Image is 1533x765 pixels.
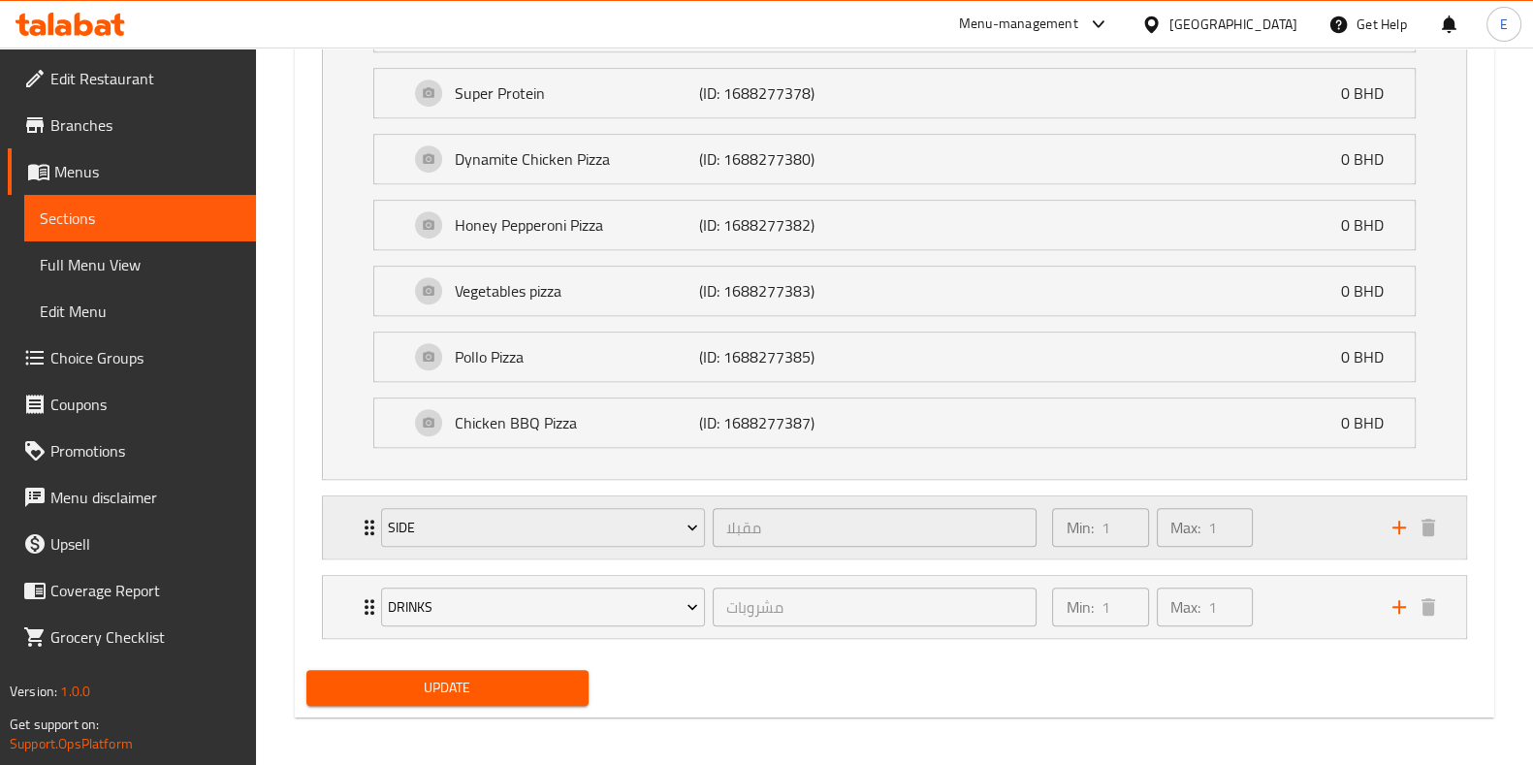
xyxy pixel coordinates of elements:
a: Menu disclaimer [8,474,256,521]
div: Expand [374,69,1415,117]
span: Sections [40,207,240,230]
p: (ID: 1688277382) [699,213,862,237]
div: Expand [374,333,1415,381]
span: Drinks [388,595,698,620]
div: Expand [374,398,1415,447]
a: Support.OpsPlatform [10,731,133,756]
p: 0 BHD [1341,411,1399,434]
a: Upsell [8,521,256,567]
p: (ID: 1688277378) [699,81,862,105]
div: Expand [323,496,1466,558]
div: Expand [374,267,1415,315]
p: Min: [1066,516,1093,539]
span: Full Menu View [40,253,240,276]
button: Update [306,670,589,706]
span: Branches [50,113,240,137]
p: Chicken BBQ Pizza [455,411,699,434]
p: Honey Pepperoni Pizza [455,213,699,237]
span: Coupons [50,393,240,416]
p: (ID: 1688277383) [699,279,862,303]
div: Expand [323,576,1466,638]
div: Menu-management [959,13,1078,36]
span: Promotions [50,439,240,462]
span: Coverage Report [50,579,240,602]
button: add [1385,592,1414,622]
button: delete [1414,592,1443,622]
button: Drinks [381,588,705,626]
a: Edit Restaurant [8,55,256,102]
a: Coupons [8,381,256,428]
div: [GEOGRAPHIC_DATA] [1169,14,1297,35]
span: 1.0.0 [60,679,90,704]
a: Promotions [8,428,256,474]
span: Side [388,516,698,540]
p: (ID: 1688277380) [699,147,862,171]
a: Choice Groups [8,335,256,381]
span: E [1500,14,1508,35]
p: Min: [1066,595,1093,619]
span: Edit Restaurant [50,67,240,90]
a: Sections [24,195,256,241]
p: (ID: 1688277387) [699,411,862,434]
a: Edit Menu [24,288,256,335]
p: Super Protein [455,81,699,105]
span: Get support on: [10,712,99,737]
div: Expand [374,201,1415,249]
span: Edit Menu [40,300,240,323]
span: Grocery Checklist [50,625,240,649]
p: (ID: 1688277385) [699,345,862,368]
div: Expand [374,135,1415,183]
p: 0 BHD [1341,279,1399,303]
p: 0 BHD [1341,213,1399,237]
li: Expand [306,567,1483,647]
a: Grocery Checklist [8,614,256,660]
li: Expand [306,488,1483,567]
button: add [1385,513,1414,542]
a: Branches [8,102,256,148]
span: Upsell [50,532,240,556]
p: 0 BHD [1341,81,1399,105]
button: delete [1414,513,1443,542]
button: Side [381,508,705,547]
a: Menus [8,148,256,195]
span: Menu disclaimer [50,486,240,509]
p: Max: [1170,595,1200,619]
p: 0 BHD [1341,147,1399,171]
a: Full Menu View [24,241,256,288]
p: Vegetables pizza [455,279,699,303]
span: Menus [54,160,240,183]
span: Version: [10,679,57,704]
p: Dynamite Chicken Pizza [455,147,699,171]
p: 0 BHD [1341,345,1399,368]
a: Coverage Report [8,567,256,614]
span: Update [322,676,573,700]
span: Choice Groups [50,346,240,369]
p: Pollo Pizza [455,345,699,368]
p: Max: [1170,516,1200,539]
